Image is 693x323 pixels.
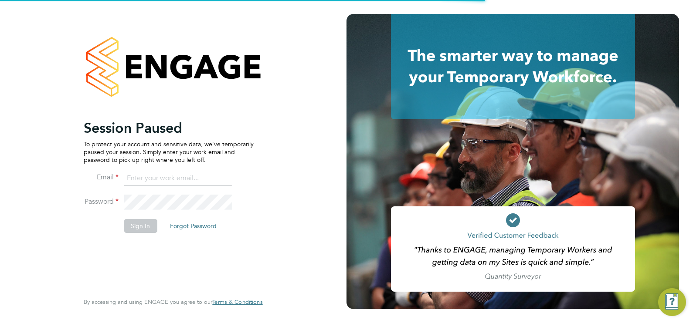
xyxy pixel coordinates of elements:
label: Password [84,197,119,206]
input: Enter your work email... [124,171,231,186]
h2: Session Paused [84,119,254,137]
button: Engage Resource Center [658,288,686,316]
button: Sign In [124,219,157,233]
label: Email [84,173,119,182]
button: Forgot Password [163,219,224,233]
a: Terms & Conditions [212,299,262,306]
p: To protect your account and sensitive data, we've temporarily paused your session. Simply enter y... [84,140,254,164]
span: By accessing and using ENGAGE you agree to our [84,298,262,306]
